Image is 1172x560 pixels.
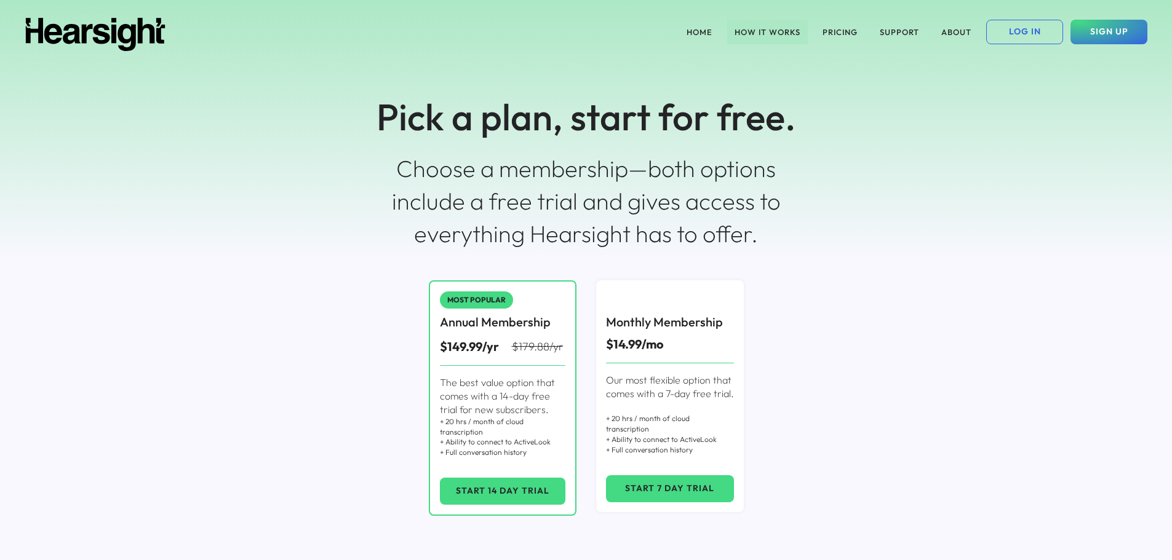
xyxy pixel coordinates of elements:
[815,20,865,44] button: PRICING
[606,373,734,401] div: Our most flexible option that comes with a 7-day free trial.
[386,152,786,251] div: Choose a membership—both options include a free trial and gives access to everything Hearsight ha...
[440,478,565,505] button: START 14 DAY TRIAL
[606,414,734,455] div: + 20 hrs / month of cloud transcription + Ability to connect to ActiveLook + Full conversation hi...
[440,338,512,355] div: $149.99/yr
[606,314,723,331] div: Monthly Membership
[447,296,506,304] div: MOST POPULAR
[440,417,565,458] div: + 20 hrs / month of cloud transcription + Ability to connect to ActiveLook + Full conversation hi...
[440,376,565,417] div: The best value option that comes with a 14-day free trial for new subscribers.
[25,18,166,51] img: Hearsight logo
[872,20,927,44] button: SUPPORT
[986,20,1063,44] button: LOG IN
[377,91,795,143] div: Pick a plan, start for free.
[606,475,734,502] button: START 7 DAY TRIAL
[512,339,563,353] s: $179.88/yr
[679,20,720,44] button: HOME
[1070,20,1147,44] button: SIGN UP
[440,314,551,331] div: Annual Membership
[727,20,808,44] button: HOW IT WORKS
[606,336,664,353] div: $14.99/mo
[934,20,979,44] button: ABOUT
